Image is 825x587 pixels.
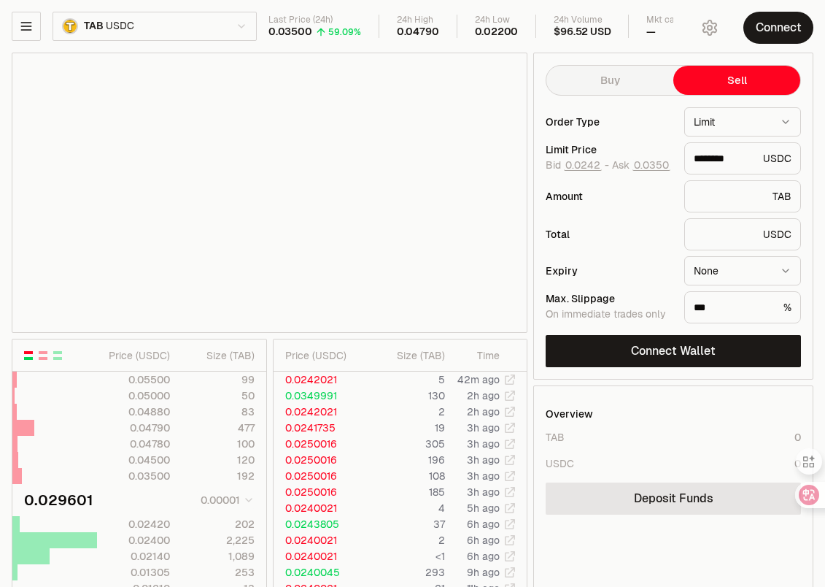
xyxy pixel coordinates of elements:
[397,15,439,26] div: 24h High
[274,388,368,404] td: 0.0349991
[467,550,500,563] time: 6h ago
[546,293,673,304] div: Max. Slippage
[23,350,34,361] button: Show Buy and Sell Orders
[182,404,255,419] div: 83
[546,456,574,471] div: USDC
[467,534,500,547] time: 6h ago
[182,388,255,403] div: 50
[475,26,519,39] div: 0.02200
[467,453,500,467] time: 3h ago
[467,502,500,515] time: 5h ago
[268,26,312,39] div: 0.03500
[684,142,801,174] div: USDC
[274,548,368,564] td: 0.0240021
[368,484,446,500] td: 185
[743,12,813,44] button: Connect
[98,469,170,483] div: 0.03500
[106,20,133,33] span: USDC
[554,15,611,26] div: 24h Volume
[467,469,500,483] time: 3h ago
[98,533,170,548] div: 0.02400
[546,117,673,127] div: Order Type
[546,159,609,172] span: Bid -
[182,348,255,363] div: Size ( TAB )
[368,420,446,436] td: 19
[196,491,255,509] button: 0.00001
[684,180,801,212] div: TAB
[328,26,361,38] div: 59.09%
[182,565,255,580] div: 253
[52,350,63,361] button: Show Buy Orders Only
[285,348,368,363] div: Price ( USDC )
[182,469,255,483] div: 192
[274,516,368,532] td: 0.0243805
[368,500,446,516] td: 4
[379,348,445,363] div: Size ( TAB )
[457,373,500,386] time: 42m ago
[368,548,446,564] td: <1
[182,453,255,467] div: 120
[98,437,170,451] div: 0.04780
[546,483,801,515] a: Deposit Funds
[24,490,93,510] div: 0.029601
[794,456,801,471] div: 0
[98,517,170,532] div: 0.02420
[274,484,368,500] td: 0.0250016
[62,18,78,34] img: TAB.png
[98,453,170,467] div: 0.04500
[546,335,801,367] button: Connect Wallet
[632,159,670,171] button: 0.0350
[98,565,170,580] div: 0.01305
[274,468,368,484] td: 0.0250016
[684,256,801,285] button: None
[368,372,446,388] td: 5
[274,452,368,468] td: 0.0250016
[467,389,500,402] time: 2h ago
[646,26,656,39] div: —
[84,20,103,33] span: TAB
[467,518,500,531] time: 6h ago
[457,348,500,363] div: Time
[182,372,255,387] div: 99
[368,404,446,420] td: 2
[182,437,255,451] div: 100
[646,15,680,26] div: Mkt cap
[467,437,500,450] time: 3h ago
[397,26,439,39] div: 0.04790
[467,566,500,579] time: 9h ago
[182,533,255,548] div: 2,225
[98,372,170,387] div: 0.05500
[546,407,593,421] div: Overview
[98,388,170,403] div: 0.05000
[37,350,49,361] button: Show Sell Orders Only
[475,15,519,26] div: 24h Low
[546,191,673,202] div: Amount
[546,145,673,155] div: Limit Price
[554,26,611,39] div: $96.52 USD
[368,516,446,532] td: 37
[794,430,801,445] div: 0
[467,486,500,499] time: 3h ago
[182,421,255,435] div: 477
[612,159,670,172] span: Ask
[274,420,368,436] td: 0.0241735
[368,564,446,580] td: 293
[546,66,673,95] button: Buy
[684,107,801,137] button: Limit
[98,549,170,564] div: 0.02140
[467,405,500,418] time: 2h ago
[182,549,255,564] div: 1,089
[546,308,673,321] div: On immediate trades only
[274,564,368,580] td: 0.0240045
[274,436,368,452] td: 0.0250016
[546,229,673,239] div: Total
[274,372,368,388] td: 0.0242021
[368,452,446,468] td: 196
[98,348,170,363] div: Price ( USDC )
[368,388,446,404] td: 130
[12,53,527,332] iframe: Financial Chart
[98,421,170,435] div: 0.04790
[368,468,446,484] td: 108
[467,421,500,434] time: 3h ago
[274,500,368,516] td: 0.0240021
